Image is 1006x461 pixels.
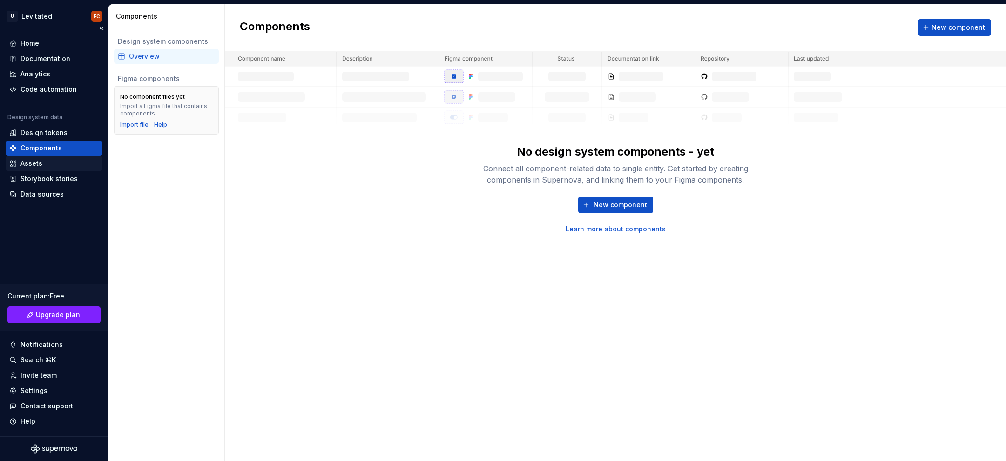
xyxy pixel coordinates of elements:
[6,125,102,140] a: Design tokens
[20,39,39,48] div: Home
[594,200,647,210] span: New component
[6,171,102,186] a: Storybook stories
[20,159,42,168] div: Assets
[7,114,62,121] div: Design system data
[120,102,213,117] div: Import a Figma file that contains components.
[6,51,102,66] a: Documentation
[20,143,62,153] div: Components
[918,19,991,36] button: New component
[517,144,714,159] div: No design system components - yet
[6,337,102,352] button: Notifications
[120,93,185,101] div: No component files yet
[114,49,219,64] a: Overview
[20,417,35,426] div: Help
[20,401,73,411] div: Contact support
[6,187,102,202] a: Data sources
[116,12,221,21] div: Components
[6,383,102,398] a: Settings
[7,292,101,301] div: Current plan : Free
[20,54,70,63] div: Documentation
[20,371,57,380] div: Invite team
[154,121,167,129] a: Help
[120,121,149,129] button: Import file
[20,128,68,137] div: Design tokens
[6,156,102,171] a: Assets
[31,444,77,454] svg: Supernova Logo
[6,36,102,51] a: Home
[6,414,102,429] button: Help
[6,82,102,97] a: Code automation
[20,69,50,79] div: Analytics
[20,174,78,183] div: Storybook stories
[129,52,215,61] div: Overview
[2,6,106,26] button: ULevitatedFC
[20,340,63,349] div: Notifications
[6,67,102,81] a: Analytics
[20,85,77,94] div: Code automation
[6,368,102,383] a: Invite team
[21,12,52,21] div: Levitated
[20,386,47,395] div: Settings
[95,22,108,35] button: Collapse sidebar
[6,141,102,156] a: Components
[20,355,56,365] div: Search ⌘K
[566,224,666,234] a: Learn more about components
[578,197,653,213] button: New component
[466,163,764,185] div: Connect all component-related data to single entity. Get started by creating components in Supern...
[6,353,102,367] button: Search ⌘K
[20,190,64,199] div: Data sources
[36,310,80,319] span: Upgrade plan
[118,74,215,83] div: Figma components
[7,11,18,22] div: U
[7,306,101,323] button: Upgrade plan
[6,399,102,414] button: Contact support
[118,37,215,46] div: Design system components
[240,19,310,36] h2: Components
[94,13,100,20] div: FC
[932,23,985,32] span: New component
